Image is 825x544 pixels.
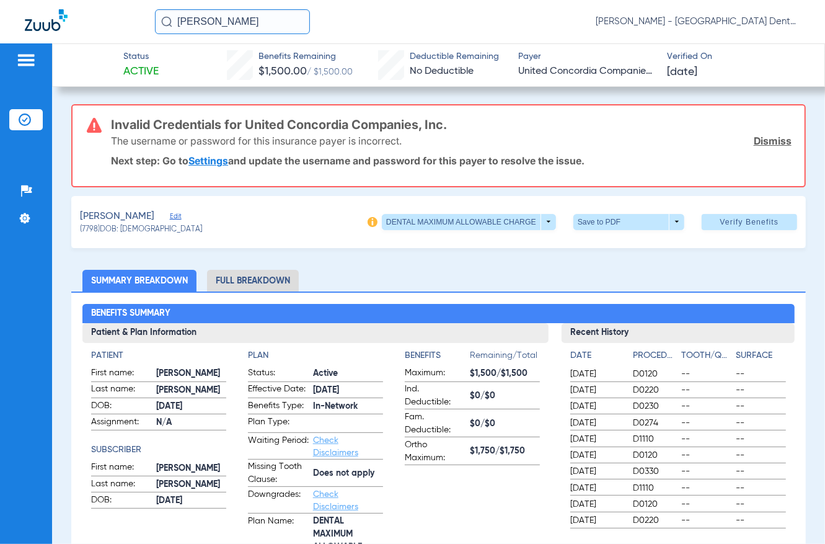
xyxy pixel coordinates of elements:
span: [DATE] [570,465,622,478]
span: In-Network [313,400,383,413]
span: No Deductible [410,66,474,76]
h2: Benefits Summary [82,304,795,324]
h4: Plan [248,349,383,362]
app-breakdown-title: Tooth/Quad [681,349,731,367]
span: Ortho Maximum: [405,439,465,465]
span: D0330 [633,465,677,478]
input: Search for patients [155,9,310,34]
span: Does not apply [313,467,383,480]
span: $0/$0 [470,390,540,403]
span: [DATE] [570,433,622,445]
img: Zuub Logo [25,9,68,31]
span: Verify Benefits [720,217,779,227]
h4: Date [570,349,622,362]
span: -- [681,368,731,380]
span: [PERSON_NAME] - [GEOGRAPHIC_DATA] Dental [596,16,800,28]
app-breakdown-title: Patient [91,349,226,362]
span: -- [681,482,731,494]
span: [DATE] [570,368,622,380]
span: -- [681,449,731,462]
span: Effective Date: [248,383,309,398]
span: -- [681,417,731,429]
span: [DATE] [667,65,697,80]
span: -- [736,498,786,511]
a: Dismiss [754,135,792,147]
span: Benefits Type: [248,399,309,414]
span: [PERSON_NAME] [80,209,154,225]
button: Verify Benefits [702,214,797,230]
span: [DATE] [570,514,622,527]
span: D0120 [633,368,677,380]
span: [DATE] [570,498,622,511]
li: Summary Breakdown [82,270,196,292]
button: DENTAL MAXIMUM ALLOWABLE CHARGE [382,214,556,230]
span: Status: [248,367,309,381]
img: info-icon [368,217,377,227]
span: Waiting Period: [248,434,309,459]
span: [PERSON_NAME] [156,384,226,397]
app-breakdown-title: Surface [736,349,786,367]
span: Payer [518,50,656,63]
span: First name: [91,367,152,381]
span: [DATE] [156,494,226,507]
h3: Patient & Plan Information [82,323,549,343]
span: -- [736,368,786,380]
span: / $1,500.00 [307,68,353,76]
h4: Tooth/Quad [681,349,731,362]
span: $1,750/$1,750 [470,445,540,458]
span: -- [736,384,786,396]
span: First name: [91,461,152,476]
span: -- [681,498,731,511]
h3: Invalid Credentials for United Concordia Companies, Inc. [111,118,792,131]
span: -- [681,400,731,412]
span: -- [736,417,786,429]
span: Ind. Deductible: [405,383,465,409]
span: Missing Tooth Clause: [248,460,309,486]
span: Active [313,367,383,380]
span: Verified On [667,50,805,63]
span: Status [123,50,159,63]
span: Maximum: [405,367,465,381]
li: Full Breakdown [207,270,299,292]
span: D1110 [633,482,677,494]
span: -- [681,514,731,527]
h4: Subscriber [91,444,226,457]
span: DOB: [91,494,152,509]
span: [DATE] [570,449,622,462]
button: Save to PDF [573,214,684,230]
span: [PERSON_NAME] [156,478,226,491]
span: D0230 [633,400,677,412]
a: Check Disclaimers [313,436,358,457]
span: United Concordia Companies, Inc. [518,64,656,79]
span: Last name: [91,383,152,398]
span: Fam. Deductible: [405,411,465,437]
span: $1,500/$1,500 [470,367,540,380]
span: Benefits Remaining [258,50,353,63]
p: Next step: Go to and update the username and password for this payer to resolve the issue. [111,154,792,167]
h4: Surface [736,349,786,362]
span: -- [736,449,786,462]
span: [DATE] [156,400,226,413]
span: [DATE] [313,384,383,397]
iframe: Chat Widget [763,484,825,544]
span: Assignment: [91,416,152,430]
span: [PERSON_NAME] [156,462,226,475]
span: -- [736,514,786,527]
app-breakdown-title: Procedure [633,349,677,367]
span: Edit [170,212,181,224]
span: -- [736,465,786,478]
img: Search Icon [161,16,172,27]
span: -- [736,400,786,412]
span: $1,500.00 [258,66,307,77]
span: D0220 [633,514,677,527]
span: [DATE] [570,417,622,429]
span: -- [681,433,731,445]
span: D1110 [633,433,677,445]
span: -- [736,482,786,494]
span: -- [681,384,731,396]
span: [DATE] [570,400,622,412]
span: D0120 [633,449,677,462]
span: Active [123,64,159,79]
